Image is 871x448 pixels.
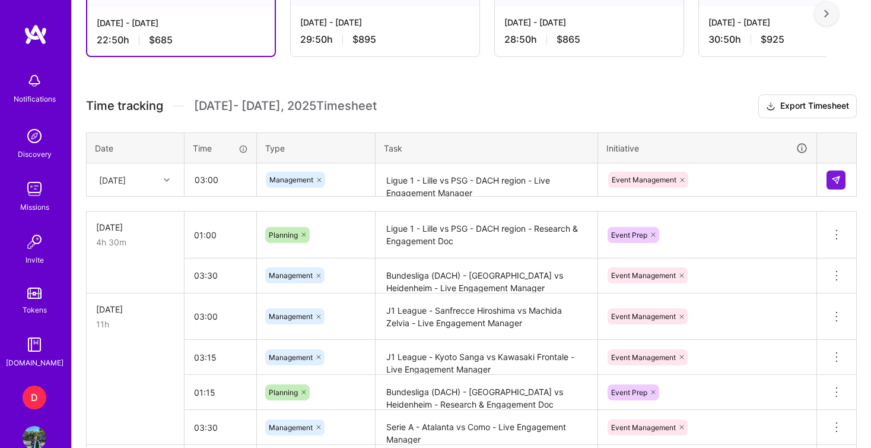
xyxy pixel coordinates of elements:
[23,230,46,254] img: Invite
[504,16,674,29] div: [DATE] - [DATE]
[376,132,598,163] th: Task
[27,288,42,299] img: tokens
[87,132,185,163] th: Date
[761,33,784,46] span: $925
[185,412,256,443] input: HH:MM
[269,175,313,184] span: Management
[97,17,265,29] div: [DATE] - [DATE]
[758,94,857,118] button: Export Timesheet
[611,388,647,397] span: Event Prep
[611,312,676,321] span: Event Management
[827,171,847,190] div: null
[86,99,163,113] span: Time tracking
[23,124,46,148] img: discovery
[23,304,47,316] div: Tokens
[269,388,298,397] span: Planning
[257,132,376,163] th: Type
[97,34,265,46] div: 22:50 h
[377,260,596,292] textarea: Bundesliga (DACH) - [GEOGRAPHIC_DATA] vs Heidenheim - Live Engagement Manager
[377,165,596,196] textarea: Ligue 1 - Lille vs PSG - DACH region - Live Engagement Manager
[611,353,676,362] span: Event Management
[185,301,256,332] input: HH:MM
[377,213,596,258] textarea: Ligue 1 - Lille vs PSG - DACH region - Research & Engagement Doc
[193,142,248,154] div: Time
[164,177,170,183] i: icon Chevron
[18,148,52,160] div: Discovery
[377,295,596,339] textarea: J1 League - Sanfrecce Hiroshima vs Machida Zelvia - Live Engagement Manager
[96,318,174,330] div: 11h
[185,342,256,373] input: HH:MM
[149,34,173,46] span: $685
[26,254,44,266] div: Invite
[377,341,596,374] textarea: J1 League - Kyoto Sanga vs Kawasaki Frontale - Live Engagement Manager
[23,177,46,201] img: teamwork
[23,69,46,93] img: bell
[611,271,676,280] span: Event Management
[24,24,47,45] img: logo
[23,386,46,409] div: D
[96,221,174,234] div: [DATE]
[504,33,674,46] div: 28:50 h
[766,100,775,113] i: icon Download
[99,173,126,186] div: [DATE]
[269,423,313,432] span: Management
[269,312,313,321] span: Management
[606,141,808,155] div: Initiative
[611,231,647,239] span: Event Prep
[20,201,49,213] div: Missions
[269,353,313,362] span: Management
[185,377,256,408] input: HH:MM
[6,356,63,369] div: [DOMAIN_NAME]
[300,16,470,29] div: [DATE] - [DATE]
[352,33,376,46] span: $895
[185,219,256,251] input: HH:MM
[612,175,676,184] span: Event Management
[269,231,298,239] span: Planning
[96,236,174,248] div: 4h 30m
[14,93,56,105] div: Notifications
[185,164,256,195] input: HH:MM
[557,33,580,46] span: $865
[20,386,49,409] a: D
[194,99,377,113] span: [DATE] - [DATE] , 2025 Timesheet
[824,10,829,18] img: right
[269,271,313,280] span: Management
[96,303,174,316] div: [DATE]
[185,260,256,291] input: HH:MM
[831,175,841,185] img: Submit
[23,333,46,356] img: guide book
[611,423,676,432] span: Event Management
[300,33,470,46] div: 29:50 h
[377,376,596,409] textarea: Bundesliga (DACH) - [GEOGRAPHIC_DATA] vs Heidenheim - Research & Engagement Doc
[377,411,596,444] textarea: Serie A - Atalanta vs Como - Live Engagement Manager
